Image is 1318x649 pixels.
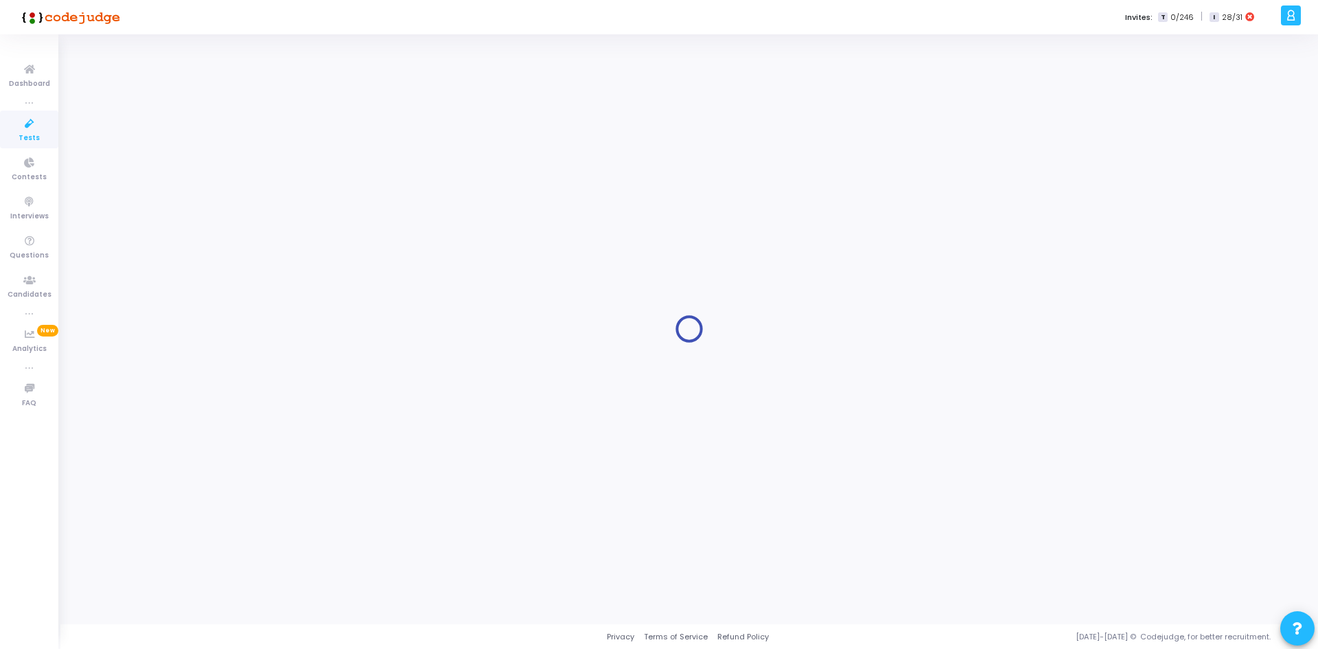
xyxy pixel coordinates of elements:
[12,343,47,355] span: Analytics
[19,133,40,144] span: Tests
[1222,12,1242,23] span: 28/31
[769,631,1301,643] div: [DATE]-[DATE] © Codejudge, for better recruitment.
[37,325,58,337] span: New
[10,211,49,223] span: Interviews
[22,398,36,409] span: FAQ
[9,78,50,90] span: Dashboard
[10,250,49,262] span: Questions
[1125,12,1153,23] label: Invites:
[17,3,120,31] img: logo
[1201,10,1203,24] span: |
[1210,12,1218,23] span: I
[717,631,769,643] a: Refund Policy
[12,172,47,183] span: Contests
[8,289,51,301] span: Candidates
[607,631,634,643] a: Privacy
[644,631,708,643] a: Terms of Service
[1170,12,1194,23] span: 0/246
[1158,12,1167,23] span: T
